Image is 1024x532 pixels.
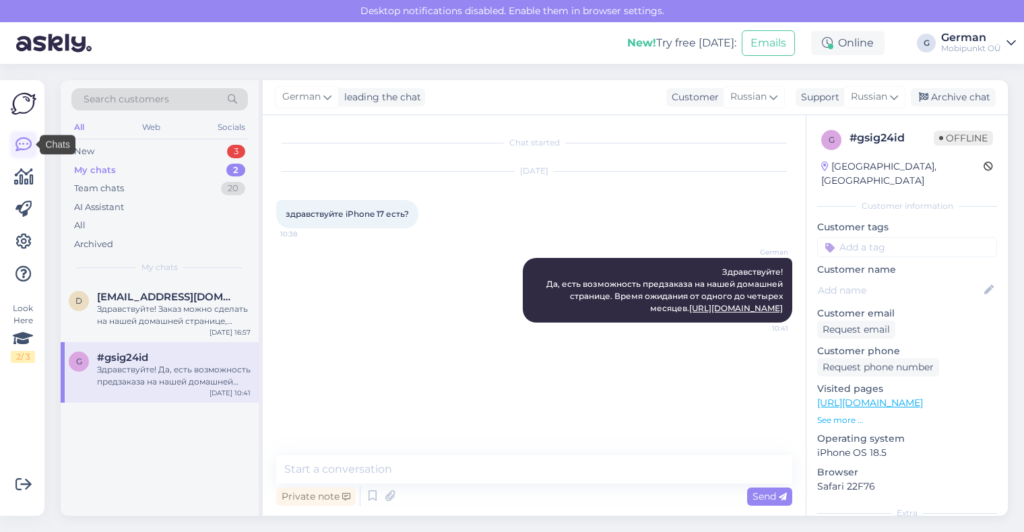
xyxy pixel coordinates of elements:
[11,351,35,363] div: 2 / 3
[829,135,835,145] span: g
[74,201,124,214] div: AI Assistant
[941,32,1016,54] a: GermanMobipunkt OÜ
[817,200,997,212] div: Customer information
[84,92,169,106] span: Search customers
[74,219,86,232] div: All
[666,90,719,104] div: Customer
[911,88,996,106] div: Archive chat
[738,247,788,257] span: German
[97,364,251,388] div: Здравствуйте! Да, есть возможность предзаказа на нашей домашней странице. Время ожидания от одног...
[730,90,767,104] span: Russian
[738,323,788,333] span: 10:41
[817,263,997,277] p: Customer name
[917,34,936,53] div: G
[280,229,331,239] span: 10:38
[627,35,736,51] div: Try free [DATE]:
[850,130,934,146] div: # gsig24id
[282,90,321,104] span: German
[11,302,35,363] div: Look Here
[276,488,356,506] div: Private note
[817,446,997,460] p: iPhone OS 18.5
[97,352,148,364] span: #gsig24id
[97,291,237,303] span: danielkile233@gmail.com
[227,145,245,158] div: 3
[817,344,997,358] p: Customer phone
[74,182,124,195] div: Team chats
[74,164,116,177] div: My chats
[851,90,887,104] span: Russian
[276,165,792,177] div: [DATE]
[76,356,82,366] span: g
[11,91,36,117] img: Askly Logo
[210,327,251,337] div: [DATE] 16:57
[817,397,923,409] a: [URL][DOMAIN_NAME]
[141,261,178,273] span: My chats
[226,164,245,177] div: 2
[817,414,997,426] p: See more ...
[811,31,885,55] div: Online
[796,90,839,104] div: Support
[339,90,421,104] div: leading the chat
[817,237,997,257] input: Add a tag
[817,382,997,396] p: Visited pages
[742,30,795,56] button: Emails
[215,119,248,136] div: Socials
[689,303,783,313] a: [URL][DOMAIN_NAME]
[941,43,1001,54] div: Mobipunkt OÜ
[817,321,895,339] div: Request email
[817,220,997,234] p: Customer tags
[817,507,997,519] div: Extra
[40,135,75,155] div: Chats
[139,119,163,136] div: Web
[627,36,656,49] b: New!
[817,465,997,479] p: Browser
[71,119,87,136] div: All
[821,160,984,188] div: [GEOGRAPHIC_DATA], [GEOGRAPHIC_DATA]
[74,145,94,158] div: New
[286,209,409,219] span: здравствуйте iPhone 17 есть?
[74,238,113,251] div: Archived
[817,358,939,376] div: Request phone number
[817,479,997,494] p: Safari 22F76
[817,432,997,446] p: Operating system
[210,388,251,398] div: [DATE] 10:41
[941,32,1001,43] div: German
[753,490,787,502] span: Send
[934,131,993,145] span: Offline
[276,137,792,149] div: Chat started
[817,306,997,321] p: Customer email
[75,296,82,306] span: d
[221,182,245,195] div: 20
[818,283,982,298] input: Add name
[97,303,251,327] div: Здравствуйте! Заказ можно сделать на нашей домашней странице, сделав предоплату 50% от стоимости....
